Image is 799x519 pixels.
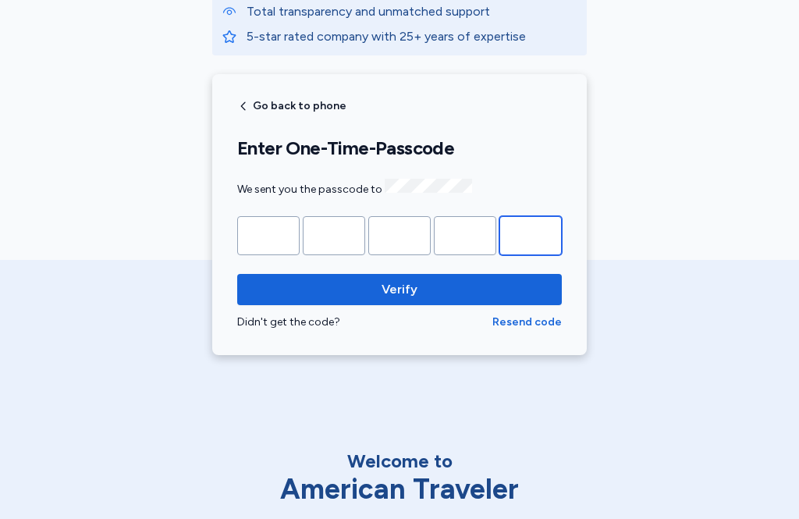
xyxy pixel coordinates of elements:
span: We sent you the passcode to [237,183,472,196]
input: Please enter OTP character 2 [303,216,365,255]
p: Total transparency and unmatched support [247,2,577,21]
button: Resend code [492,315,562,330]
p: 5-star rated company with 25+ years of expertise [247,27,577,46]
input: Please enter OTP character 4 [434,216,496,255]
div: Welcome to [236,449,563,474]
h1: Enter One-Time-Passcode [237,137,562,160]
span: Verify [382,280,417,299]
div: Didn't get the code? [237,315,492,330]
span: Go back to phone [253,101,346,112]
input: Please enter OTP character 5 [499,216,562,255]
button: Verify [237,274,562,305]
input: Please enter OTP character 3 [368,216,431,255]
button: Go back to phone [237,100,346,112]
input: Please enter OTP character 1 [237,216,300,255]
div: American Traveler [236,474,563,505]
